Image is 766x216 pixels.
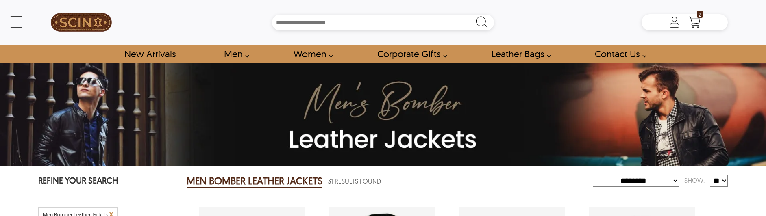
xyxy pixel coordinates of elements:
span: 31 Results Found [328,176,381,186]
img: SCIN [51,4,112,41]
a: SCIN [38,4,124,41]
a: contact-us [585,45,651,63]
p: REFINE YOUR SEARCH [38,175,170,188]
a: shop men's leather jackets [215,45,254,63]
a: Shop Women Leather Jackets [284,45,337,63]
div: Show: [679,173,710,188]
a: Shop New Arrivals [115,45,185,63]
a: Shop Leather Corporate Gifts [368,45,452,63]
span: 2 [697,11,703,18]
h2: MEN BOMBER LEATHER JACKETS [187,175,322,188]
a: Shop Leather Bags [482,45,555,63]
a: Shopping Cart [687,16,703,28]
div: Men Bomber Leather Jackets 31 Results Found [187,173,592,189]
